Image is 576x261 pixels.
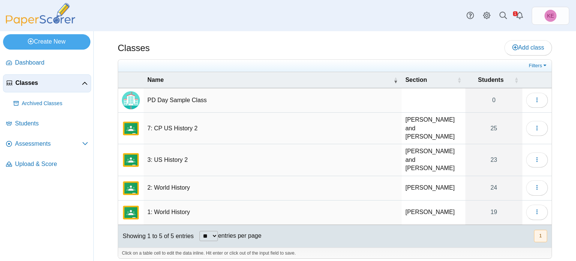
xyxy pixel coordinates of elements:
h1: Classes [118,42,150,54]
span: Kimberly Evans [547,13,554,18]
span: Students : Activate to sort [514,76,519,84]
span: Name [147,76,392,84]
td: [PERSON_NAME] [402,176,465,201]
div: Showing 1 to 5 of 5 entries [118,225,193,247]
td: 2: World History [144,176,402,201]
div: Click on a table cell to edit the data inline. Hit enter or click out of the input field to save. [118,247,552,259]
td: PD Day Sample Class [144,88,402,113]
span: Dashboard [15,59,88,67]
a: Archived Classes [10,95,91,113]
span: Upload & Score [15,160,88,168]
nav: pagination [533,230,547,242]
button: 1 [534,230,547,242]
a: 24 [465,176,522,200]
span: Assessments [15,140,82,148]
span: Section : Activate to sort [457,76,462,84]
span: Students [15,119,88,128]
a: 19 [465,201,522,225]
a: Filters [527,62,550,69]
img: Locally created class [122,91,140,109]
span: Archived Classes [22,100,88,107]
img: External class connected through Google Classroom [122,204,140,222]
td: 1: World History [144,201,402,225]
td: 3: US History 2 [144,144,402,176]
a: 25 [465,113,522,144]
span: Classes [15,79,82,87]
a: Upload & Score [3,155,91,173]
td: 7: CP US History 2 [144,113,402,144]
a: 0 [465,88,522,112]
span: Section [405,76,456,84]
a: Classes [3,74,91,92]
img: External class connected through Google Classroom [122,119,140,137]
span: Add class [512,44,544,51]
img: External class connected through Google Classroom [122,179,140,197]
label: entries per page [218,232,261,239]
a: Assessments [3,135,91,153]
img: PaperScorer [3,3,78,26]
td: [PERSON_NAME] and [PERSON_NAME] [402,113,465,144]
td: [PERSON_NAME] and [PERSON_NAME] [402,144,465,176]
a: Students [3,115,91,133]
a: Dashboard [3,54,91,72]
span: Name : Activate to remove sorting [393,76,398,84]
a: Kimberly Evans [532,7,569,25]
a: PaperScorer [3,21,78,27]
a: Add class [504,40,552,55]
a: 23 [465,144,522,175]
td: [PERSON_NAME] [402,201,465,225]
span: Students [469,76,513,84]
a: Create New [3,34,90,49]
img: External class connected through Google Classroom [122,151,140,169]
span: Kimberly Evans [544,10,556,22]
a: Alerts [511,8,528,24]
